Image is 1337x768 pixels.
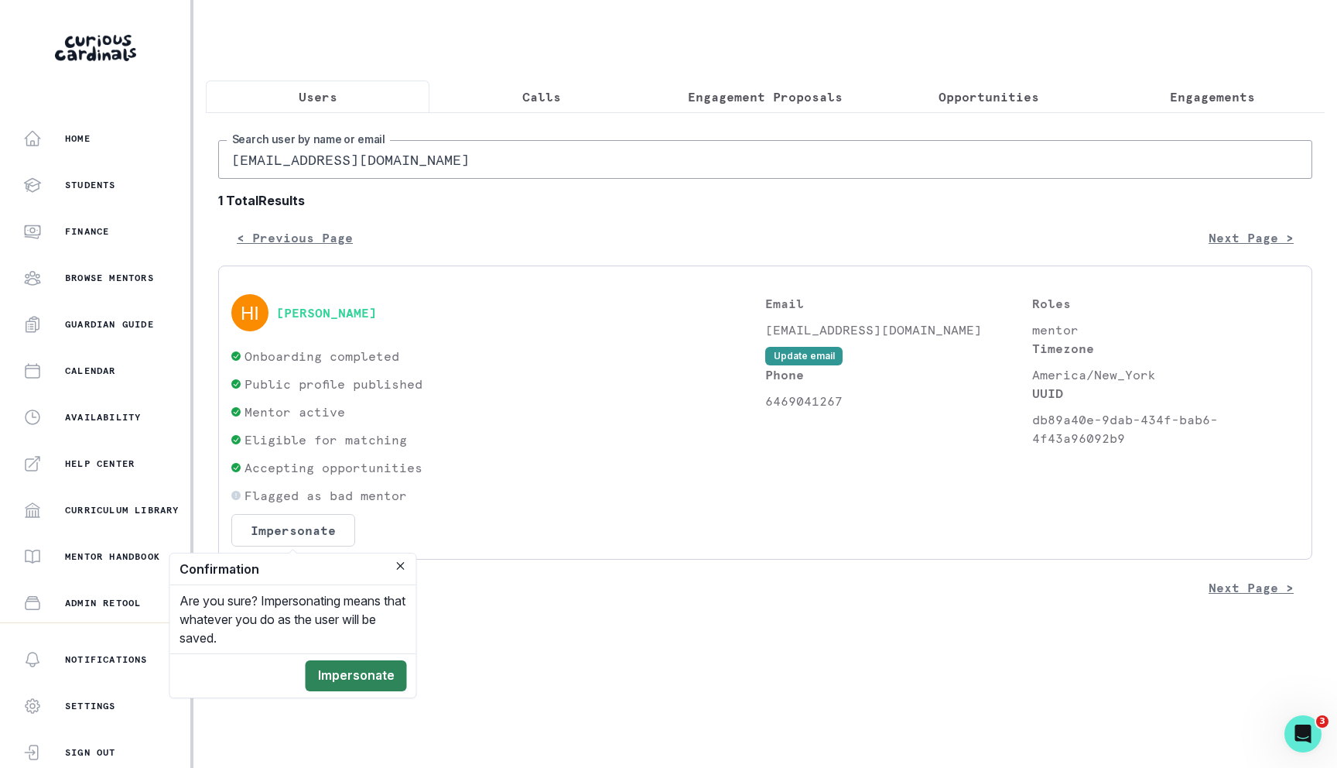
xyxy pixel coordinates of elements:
p: Students [65,179,116,191]
b: 1 Total Results [218,191,1312,210]
button: Next Page > [1190,572,1312,603]
header: Confirmation [170,554,416,585]
button: Impersonate [306,660,407,691]
p: Guardian Guide [65,318,154,331]
p: Eligible for matching [244,430,407,449]
button: [PERSON_NAME] [276,305,377,321]
p: Engagement Proposals [688,87,843,106]
p: Mentor Handbook [65,550,160,563]
p: Notifications [65,653,148,666]
img: Curious Cardinals Logo [55,35,136,61]
p: Calls [522,87,561,106]
p: mentor [1032,321,1299,339]
p: [EMAIL_ADDRESS][DOMAIN_NAME] [765,321,1032,339]
button: Update email [765,347,843,365]
p: Browse Mentors [65,272,154,284]
p: Public profile published [244,375,422,393]
p: db89a40e-9dab-434f-bab6-4f43a96092b9 [1032,410,1299,447]
p: Engagements [1170,87,1255,106]
p: Sign Out [65,746,116,759]
button: Next Page > [1190,222,1312,253]
p: UUID [1032,384,1299,403]
button: Impersonate [231,514,355,547]
p: Admin Retool [65,597,141,609]
p: Settings [65,700,116,712]
p: Curriculum Library [65,504,180,516]
p: Finance [65,225,109,238]
p: Accepting opportunities [244,458,422,477]
p: Onboarding completed [244,347,399,365]
p: Home [65,132,91,145]
p: Calendar [65,365,116,377]
p: Flagged as bad mentor [244,486,407,505]
p: America/New_York [1032,365,1299,384]
p: Mentor active [244,403,345,421]
p: Availability [65,411,141,423]
button: < Previous Page [218,222,371,253]
p: Users [299,87,337,106]
img: svg [231,294,268,331]
p: Phone [765,365,1032,384]
div: Are you sure? Impersonating means that whatever you do as the user will be saved. [170,585,416,653]
span: 3 [1316,715,1328,728]
p: 6469041267 [765,392,1032,410]
p: Roles [1032,294,1299,313]
button: Close [392,557,410,575]
p: Email [765,294,1032,313]
p: Timezone [1032,339,1299,358]
iframe: Intercom live chat [1284,715,1322,753]
p: Opportunities [939,87,1039,106]
p: Help Center [65,458,135,470]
